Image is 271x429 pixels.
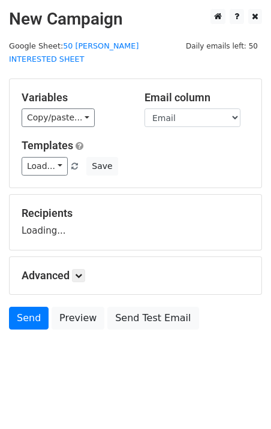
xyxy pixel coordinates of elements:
span: Daily emails left: 50 [182,40,262,53]
div: Loading... [22,207,249,238]
h5: Recipients [22,207,249,220]
a: Preview [52,307,104,330]
h2: New Campaign [9,9,262,29]
a: 50 [PERSON_NAME] INTERESTED SHEET [9,41,138,64]
a: Copy/paste... [22,108,95,127]
a: Daily emails left: 50 [182,41,262,50]
a: Load... [22,157,68,176]
a: Send [9,307,49,330]
h5: Advanced [22,269,249,282]
h5: Email column [144,91,249,104]
button: Save [86,157,118,176]
a: Templates [22,139,73,152]
h5: Variables [22,91,127,104]
a: Send Test Email [107,307,198,330]
small: Google Sheet: [9,41,138,64]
